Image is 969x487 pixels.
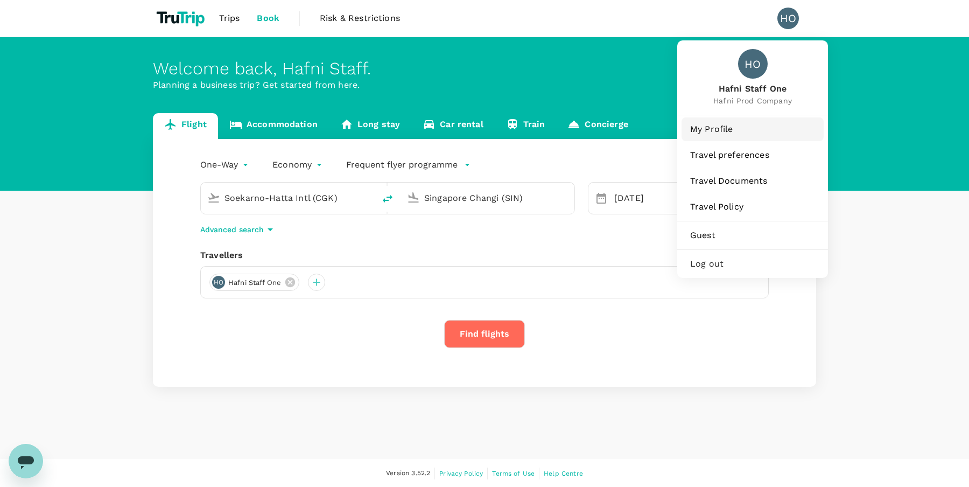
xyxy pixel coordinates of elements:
span: Book [257,12,279,25]
p: Planning a business trip? Get started from here. [153,79,816,92]
span: Help Centre [544,470,583,477]
a: Travel Documents [682,169,824,193]
span: Travel Documents [690,175,815,187]
span: Terms of Use [492,470,535,477]
a: Flight [153,113,218,139]
input: Depart from [224,190,352,206]
a: Privacy Policy [439,468,483,479]
button: delete [375,186,401,212]
button: Advanced search [200,223,277,236]
a: Train [495,113,557,139]
span: My Profile [690,123,815,136]
button: Frequent flyer programme [346,158,471,171]
div: [DATE] [610,187,682,209]
span: Hafni Staff One [222,277,287,288]
div: HO [777,8,799,29]
a: Guest [682,224,824,247]
img: TruTrip logo [153,6,210,30]
a: My Profile [682,117,824,141]
a: Travel Policy [682,195,824,219]
div: HOHafni Staff One [209,274,299,291]
div: Economy [272,156,325,173]
span: Log out [690,258,815,270]
a: Concierge [556,113,639,139]
span: Hafni Prod Company [713,95,792,106]
input: Going to [424,190,552,206]
span: Privacy Policy [439,470,483,477]
span: Trips [219,12,240,25]
span: Hafni Staff One [713,83,792,95]
p: Advanced search [200,224,264,235]
div: HO [212,276,225,289]
span: Travel preferences [690,149,815,162]
a: Accommodation [218,113,329,139]
span: Risk & Restrictions [320,12,400,25]
a: Long stay [329,113,411,139]
button: Find flights [444,320,525,348]
div: Welcome back , Hafni Staff . [153,59,816,79]
span: Guest [690,229,815,242]
p: Frequent flyer programme [346,158,458,171]
span: Version 3.52.2 [386,468,430,479]
div: Log out [682,252,824,276]
a: Car rental [411,113,495,139]
a: Terms of Use [492,468,535,479]
button: Open [567,197,569,199]
div: Travellers [200,249,769,262]
span: Travel Policy [690,200,815,213]
a: Help Centre [544,468,583,479]
a: Travel preferences [682,143,824,167]
div: One-Way [200,156,251,173]
button: Open [367,197,369,199]
div: HO [738,49,768,79]
iframe: Button to launch messaging window [9,444,43,478]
